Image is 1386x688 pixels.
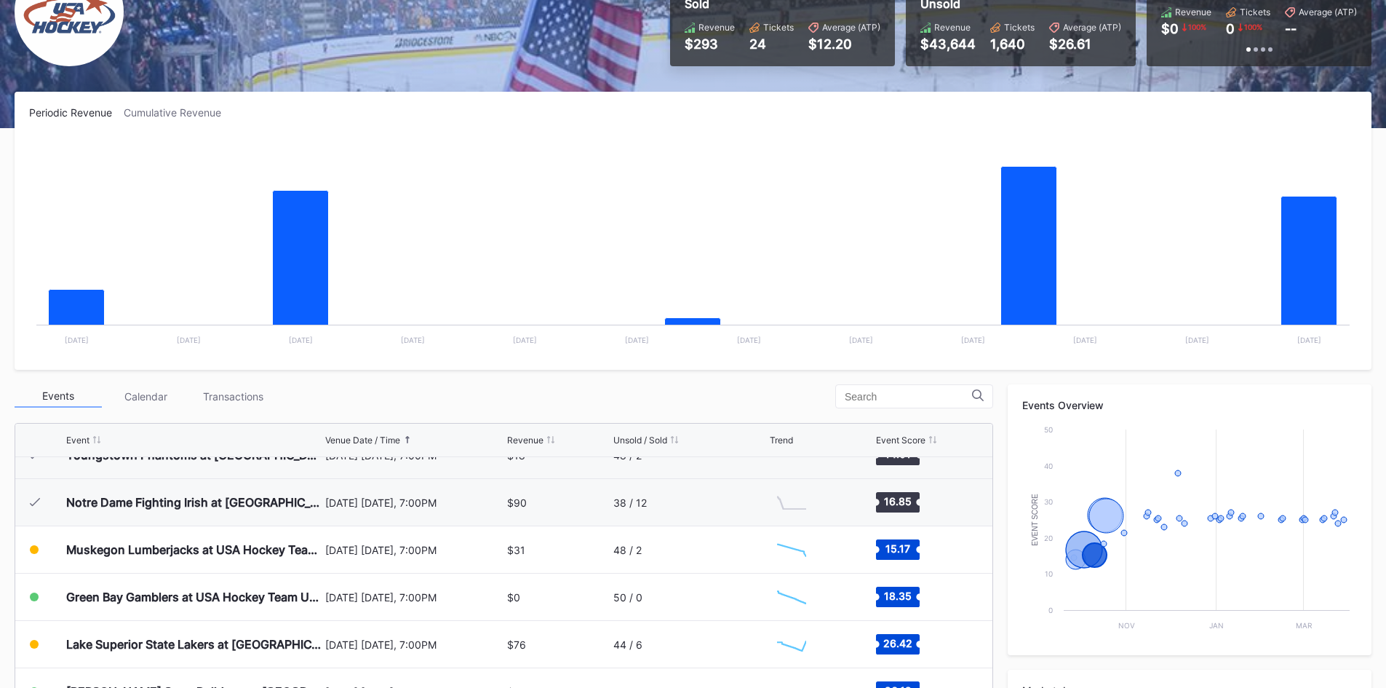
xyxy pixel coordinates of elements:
[1299,7,1357,17] div: Average (ATP)
[822,22,880,33] div: Average (ATP)
[66,542,322,557] div: Muskegon Lumberjacks at USA Hockey Team U-17
[507,435,543,446] div: Revenue
[1209,621,1224,630] text: Jan
[325,591,504,604] div: [DATE] [DATE], 7:00PM
[513,336,537,344] text: [DATE]
[177,336,201,344] text: [DATE]
[65,336,89,344] text: [DATE]
[1004,22,1035,33] div: Tickets
[1044,497,1053,506] text: 30
[1243,21,1264,33] div: 100 %
[1226,21,1235,36] div: 0
[1044,462,1053,470] text: 40
[1161,21,1179,36] div: $0
[507,591,520,604] div: $0
[102,385,189,408] div: Calendar
[884,495,912,507] text: 16.85
[1187,21,1208,33] div: 100 %
[808,36,880,52] div: $12.20
[1296,621,1313,630] text: Mar
[29,106,124,119] div: Periodic Revenue
[1063,22,1121,33] div: Average (ATP)
[66,590,322,604] div: Green Bay Gamblers at USA Hockey Team U-17
[1031,494,1039,546] text: Event Score
[1297,336,1321,344] text: [DATE]
[613,638,642,651] div: 44 / 6
[885,542,910,555] text: 15.17
[1048,606,1053,614] text: 0
[1285,21,1297,36] div: --
[625,336,649,344] text: [DATE]
[325,435,400,446] div: Venue Date / Time
[613,497,647,509] div: 38 / 12
[1118,621,1135,630] text: Nov
[613,591,642,604] div: 50 / 0
[507,497,527,509] div: $90
[1240,7,1270,17] div: Tickets
[507,638,526,651] div: $76
[189,385,276,408] div: Transactions
[325,497,504,509] div: [DATE] [DATE], 7:00PM
[845,391,972,403] input: Search
[325,544,504,556] div: [DATE] [DATE], 7:00PM
[613,544,642,556] div: 48 / 2
[289,336,313,344] text: [DATE]
[15,385,102,408] div: Events
[1049,36,1121,52] div: $26.61
[325,638,504,651] div: [DATE] [DATE], 7:00PM
[770,579,813,615] svg: Chart title
[770,435,793,446] div: Trend
[749,36,794,52] div: 24
[1022,399,1357,411] div: Events Overview
[507,544,525,556] div: $31
[1022,422,1357,641] svg: Chart title
[934,22,971,33] div: Revenue
[124,106,233,119] div: Cumulative Revenue
[884,590,912,602] text: 18.35
[990,36,1035,52] div: 1,640
[1185,336,1209,344] text: [DATE]
[920,36,976,52] div: $43,644
[737,336,761,344] text: [DATE]
[613,435,667,446] div: Unsold / Sold
[876,435,925,446] div: Event Score
[401,336,425,344] text: [DATE]
[961,336,985,344] text: [DATE]
[770,626,813,663] svg: Chart title
[1073,336,1097,344] text: [DATE]
[770,484,813,521] svg: Chart title
[685,36,735,52] div: $293
[1045,569,1053,578] text: 10
[1044,534,1053,542] text: 20
[1175,7,1211,17] div: Revenue
[66,637,322,652] div: Lake Superior State Lakers at [GEOGRAPHIC_DATA] Hockey NTDP U-18
[1044,425,1053,434] text: 50
[770,531,813,568] svg: Chart title
[763,22,794,33] div: Tickets
[29,137,1357,355] svg: Chart title
[883,637,912,649] text: 26.42
[66,435,89,446] div: Event
[849,336,873,344] text: [DATE]
[698,22,735,33] div: Revenue
[66,495,322,510] div: Notre Dame Fighting Irish at [GEOGRAPHIC_DATA] Hockey NTDP U-18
